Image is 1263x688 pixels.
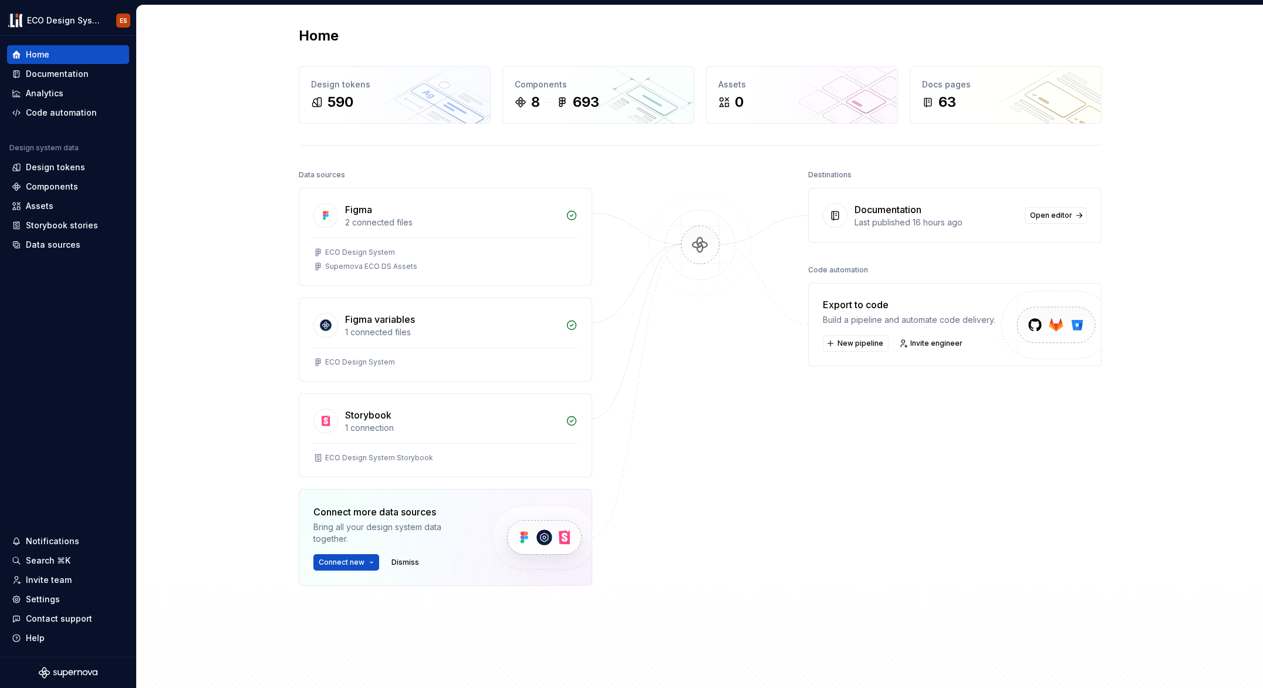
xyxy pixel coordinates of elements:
a: Design tokens [7,158,129,177]
div: 1 connected files [345,326,559,338]
div: Last published 16 hours ago [855,217,1018,228]
a: Figma2 connected filesECO Design SystemSupernova ECO DS Assets [299,188,592,286]
div: Connect more data sources [313,505,472,519]
a: Components [7,177,129,196]
a: Components8693 [502,66,694,124]
div: Settings [26,593,60,605]
div: Figma [345,203,372,217]
div: Design tokens [26,161,85,173]
button: Search ⌘K [7,551,129,570]
div: Storybook [345,408,391,422]
div: Figma variables [345,312,415,326]
a: Data sources [7,235,129,254]
button: Connect new [313,554,379,571]
div: Destinations [808,167,852,183]
span: New pipeline [838,339,883,348]
a: Settings [7,590,129,609]
div: Assets [26,200,53,212]
div: Export to code [823,298,995,312]
div: ECO Design System Storybook [325,453,433,463]
div: 63 [938,93,956,112]
svg: Supernova Logo [39,667,97,679]
a: Design tokens590 [299,66,491,124]
div: Documentation [855,203,921,217]
span: Dismiss [391,558,419,567]
div: Bring all your design system data together. [313,521,472,545]
a: Invite team [7,571,129,589]
span: Connect new [319,558,364,567]
div: 1 connection [345,422,559,434]
div: Analytics [26,87,63,99]
span: Open editor [1030,211,1072,220]
h2: Home [299,26,339,45]
a: Analytics [7,84,129,103]
div: Data sources [299,167,345,183]
div: Contact support [26,613,92,625]
div: Assets [718,79,886,90]
div: 0 [735,93,744,112]
a: Docs pages63 [910,66,1102,124]
div: Data sources [26,239,80,251]
div: Home [26,49,49,60]
div: Storybook stories [26,220,98,231]
button: Help [7,629,129,647]
button: Dismiss [386,554,424,571]
div: Code automation [26,107,97,119]
a: Assets0 [706,66,898,124]
div: 2 connected files [345,217,559,228]
button: ECO Design SystemES [2,8,134,33]
div: Docs pages [922,79,1089,90]
div: 693 [573,93,599,112]
div: Notifications [26,535,79,547]
span: Invite engineer [910,339,963,348]
a: Invite engineer [896,335,968,352]
a: Figma variables1 connected filesECO Design System [299,298,592,382]
div: Documentation [26,68,89,80]
div: ECO Design System [325,358,395,367]
button: New pipeline [823,335,889,352]
div: Design system data [9,143,79,153]
div: 590 [327,93,353,112]
button: Notifications [7,532,129,551]
div: Design tokens [311,79,478,90]
div: Search ⌘K [26,555,70,566]
div: ECO Design System [27,15,102,26]
a: Home [7,45,129,64]
div: 8 [531,93,540,112]
a: Documentation [7,65,129,83]
div: ECO Design System [325,248,395,257]
div: Code automation [808,262,868,278]
a: Storybook stories [7,216,129,235]
a: Storybook1 connectionECO Design System Storybook [299,393,592,477]
a: Open editor [1025,207,1087,224]
div: Build a pipeline and automate code delivery. [823,314,995,326]
div: Help [26,632,45,644]
button: Contact support [7,609,129,628]
div: Supernova ECO DS Assets [325,262,417,271]
a: Assets [7,197,129,215]
div: Components [26,181,78,193]
div: Components [515,79,682,90]
img: f0abbffb-d71d-4d32-b858-d34959bbcc23.png [8,14,22,28]
div: Invite team [26,574,72,586]
a: Code automation [7,103,129,122]
div: ES [120,16,127,25]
